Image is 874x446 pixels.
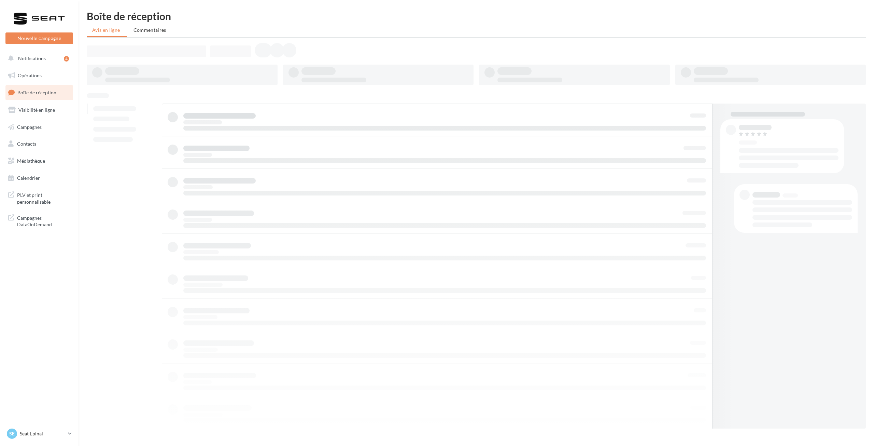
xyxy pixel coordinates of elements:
span: Opérations [18,72,42,78]
a: Boîte de réception [4,85,74,100]
div: Boîte de réception [87,11,866,21]
span: Campagnes DataOnDemand [17,213,70,228]
span: PLV et print personnalisable [17,190,70,205]
a: PLV et print personnalisable [4,188,74,208]
button: Nouvelle campagne [5,32,73,44]
a: Opérations [4,68,74,83]
div: 4 [64,56,69,62]
a: SE Seat Epinal [5,427,73,440]
a: Campagnes DataOnDemand [4,211,74,231]
a: Campagnes [4,120,74,134]
button: Notifications 4 [4,51,72,66]
p: Seat Epinal [20,430,65,437]
a: Contacts [4,137,74,151]
span: Calendrier [17,175,40,181]
span: Contacts [17,141,36,147]
a: Médiathèque [4,154,74,168]
a: Calendrier [4,171,74,185]
span: Commentaires [133,27,166,33]
a: Visibilité en ligne [4,103,74,117]
span: Campagnes [17,124,42,130]
span: Notifications [18,55,46,61]
span: Médiathèque [17,158,45,164]
span: SE [9,430,15,437]
span: Boîte de réception [17,90,56,95]
span: Visibilité en ligne [18,107,55,113]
